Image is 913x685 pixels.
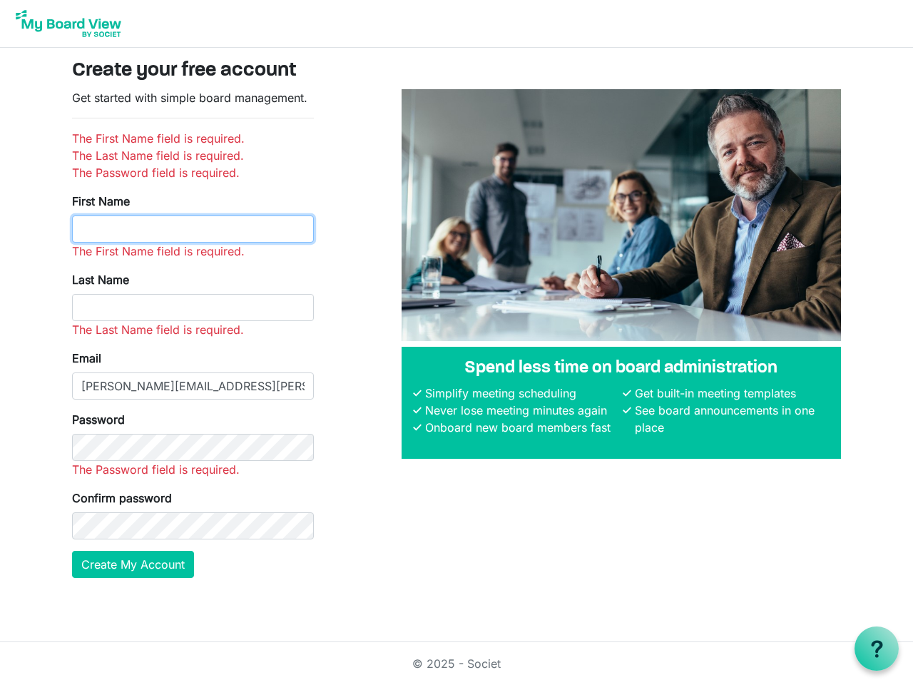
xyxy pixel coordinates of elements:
h4: Spend less time on board administration [413,358,830,379]
label: Last Name [72,271,129,288]
li: Onboard new board members fast [422,419,620,436]
label: Password [72,411,125,428]
li: The Password field is required. [72,164,314,181]
h3: Create your free account [72,59,841,83]
span: The First Name field is required. [72,244,245,258]
li: See board announcements in one place [631,402,830,436]
span: Get started with simple board management. [72,91,307,105]
li: The Last Name field is required. [72,147,314,164]
li: Never lose meeting minutes again [422,402,620,419]
label: First Name [72,193,130,210]
span: The Password field is required. [72,462,240,477]
label: Email [72,350,101,367]
li: The First Name field is required. [72,130,314,147]
img: My Board View Logo [11,6,126,41]
label: Confirm password [72,489,172,507]
li: Get built-in meeting templates [631,385,830,402]
img: A photograph of board members sitting at a table [402,89,841,341]
span: The Last Name field is required. [72,323,244,337]
button: Create My Account [72,551,194,578]
a: © 2025 - Societ [412,656,501,671]
li: Simplify meeting scheduling [422,385,620,402]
